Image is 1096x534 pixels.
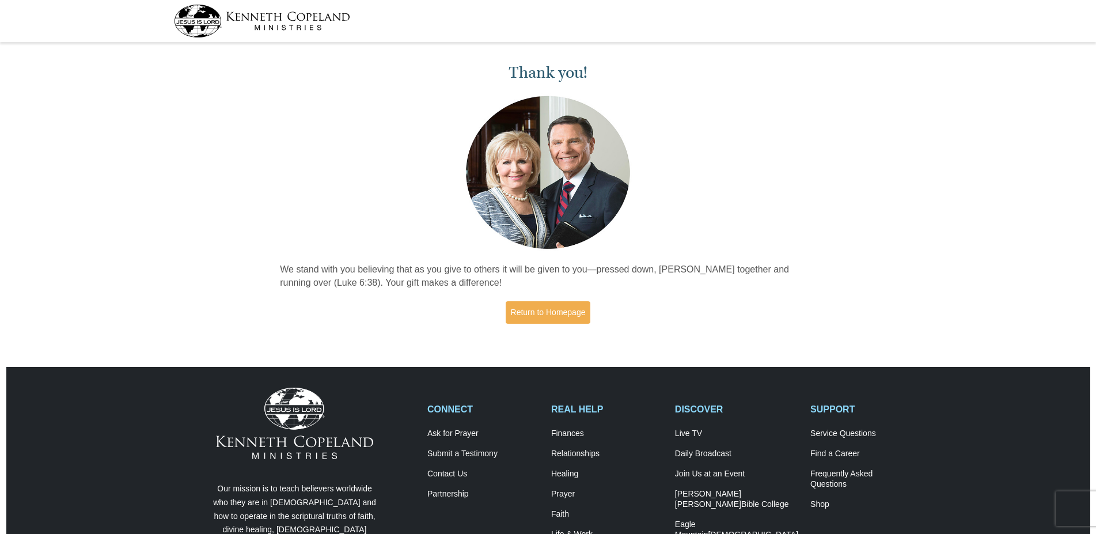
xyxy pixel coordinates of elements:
a: Live TV [675,429,798,439]
span: Bible College [741,499,789,509]
img: kcm-header-logo.svg [174,5,350,37]
img: Kenneth and Gloria [463,93,633,252]
a: Relationships [551,449,663,459]
a: Prayer [551,489,663,499]
img: Kenneth Copeland Ministries [216,388,373,459]
h2: REAL HELP [551,404,663,415]
a: Submit a Testimony [427,449,539,459]
a: Faith [551,509,663,520]
a: Join Us at an Event [675,469,798,479]
a: Service Questions [810,429,922,439]
a: Finances [551,429,663,439]
a: Shop [810,499,922,510]
a: Healing [551,469,663,479]
a: Partnership [427,489,539,499]
a: Frequently AskedQuestions [810,469,922,490]
a: [PERSON_NAME] [PERSON_NAME]Bible College [675,489,798,510]
h2: DISCOVER [675,404,798,415]
a: Return to Homepage [506,301,591,324]
a: Find a Career [810,449,922,459]
h2: CONNECT [427,404,539,415]
a: Contact Us [427,469,539,479]
h2: SUPPORT [810,404,922,415]
p: We stand with you believing that as you give to others it will be given to you—pressed down, [PER... [280,263,816,290]
a: Ask for Prayer [427,429,539,439]
h1: Thank you! [280,63,816,82]
a: Daily Broadcast [675,449,798,459]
